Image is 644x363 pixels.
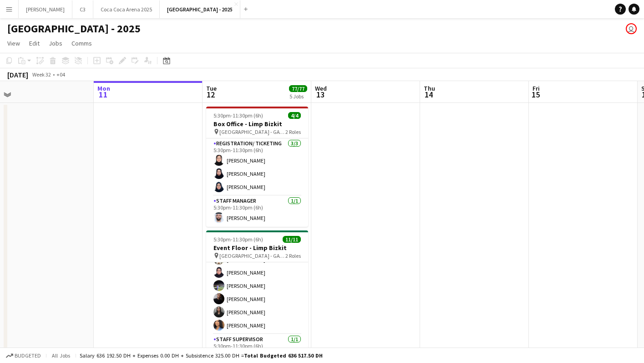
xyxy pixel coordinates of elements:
span: Tue [206,84,217,92]
span: All jobs [50,352,72,359]
div: 5 Jobs [289,93,307,100]
a: Comms [68,37,96,49]
app-card-role: Staff Manager1/15:30pm-11:30pm (6h)[PERSON_NAME] [206,196,308,227]
span: 12 [205,89,217,100]
span: Fri [532,84,540,92]
span: Budgeted [15,353,41,359]
span: 14 [422,89,435,100]
span: Thu [424,84,435,92]
span: 15 [531,89,540,100]
span: Mon [97,84,110,92]
span: Comms [71,39,92,47]
button: Coca Coca Arena 2025 [93,0,160,18]
span: [GEOGRAPHIC_DATA] - GATE 7 [219,252,285,259]
a: View [4,37,24,49]
button: Budgeted [5,351,42,361]
h3: Event Floor - Limp Bizkit [206,244,308,252]
span: 4/4 [288,112,301,119]
span: 2 Roles [285,128,301,135]
span: Week 32 [30,71,53,78]
span: 13 [314,89,327,100]
span: View [7,39,20,47]
div: [DATE] [7,70,28,79]
a: Jobs [45,37,66,49]
span: 11/11 [283,236,301,243]
span: Total Budgeted 636 517.50 DH [244,352,323,359]
button: [PERSON_NAME] [19,0,72,18]
h3: Box Office - Limp Bizkit [206,120,308,128]
a: Edit [25,37,43,49]
span: 77/77 [289,85,307,92]
button: [GEOGRAPHIC_DATA] - 2025 [160,0,240,18]
span: [GEOGRAPHIC_DATA] - GATE 7 [219,128,285,135]
h1: [GEOGRAPHIC_DATA] - 2025 [7,22,141,36]
app-job-card: 5:30pm-11:30pm (6h)4/4Box Office - Limp Bizkit [GEOGRAPHIC_DATA] - GATE 72 RolesRegistration/ Tic... [206,107,308,227]
span: 5:30pm-11:30pm (6h) [213,112,263,119]
div: Salary 636 192.50 DH + Expenses 0.00 DH + Subsistence 325.00 DH = [80,352,323,359]
button: C3 [72,0,93,18]
span: Wed [315,84,327,92]
span: 2 Roles [285,252,301,259]
div: +04 [56,71,65,78]
app-user-avatar: Marisol Pestano [626,23,637,34]
span: Edit [29,39,40,47]
span: 5:30pm-11:30pm (6h) [213,236,263,243]
app-card-role: Registration/ Ticketing3/35:30pm-11:30pm (6h)[PERSON_NAME][PERSON_NAME][PERSON_NAME] [206,138,308,196]
span: Jobs [49,39,62,47]
span: 11 [96,89,110,100]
